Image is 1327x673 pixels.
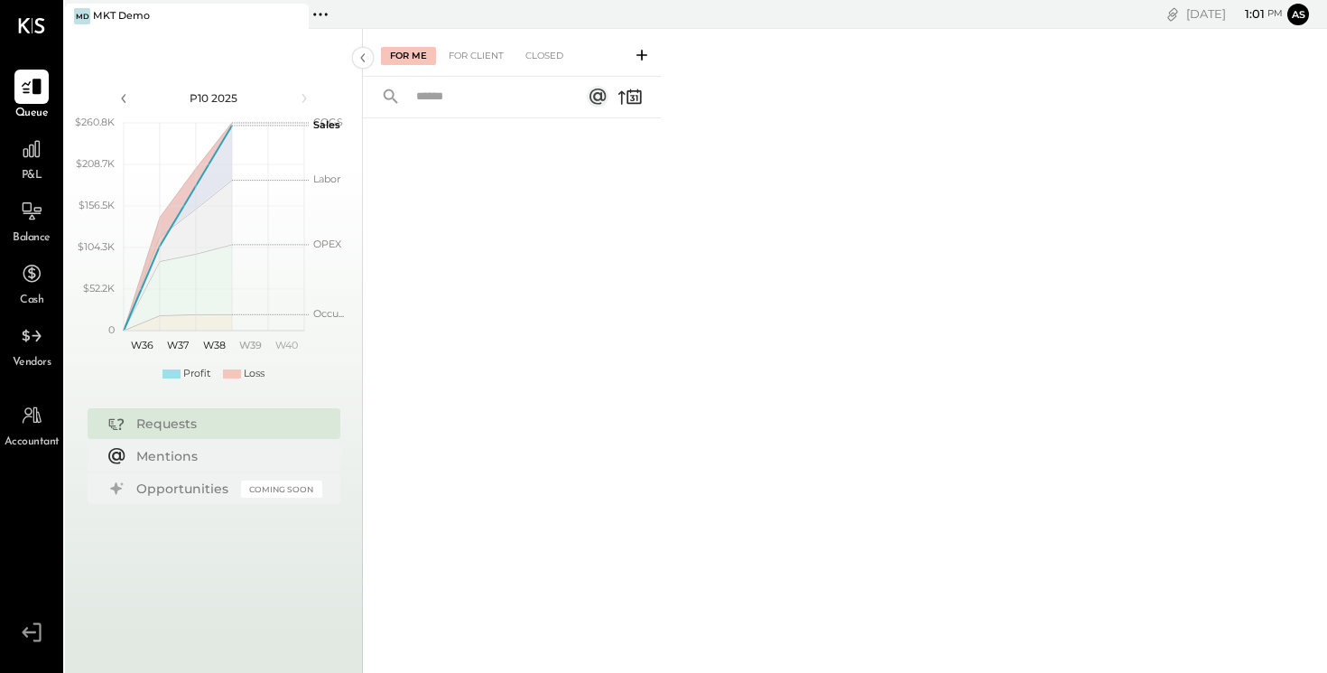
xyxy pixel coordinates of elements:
span: Queue [15,106,49,122]
div: copy link [1164,5,1182,23]
a: Vendors [1,319,62,371]
div: Coming Soon [241,481,322,498]
text: $208.7K [76,157,115,170]
text: W38 [202,339,225,351]
span: P&L [22,168,42,184]
span: Accountant [5,435,60,451]
div: Loss [244,367,264,381]
text: $52.2K [83,282,115,294]
text: Sales [313,118,340,131]
a: Balance [1,194,62,247]
div: For Client [440,47,513,65]
text: Occu... [313,307,344,320]
a: Accountant [1,398,62,451]
a: Cash [1,257,62,309]
text: 0 [108,323,115,336]
text: W37 [167,339,189,351]
div: Requests [136,415,313,433]
span: Vendors [13,355,51,371]
div: Closed [516,47,572,65]
div: Opportunities [136,480,232,498]
text: $260.8K [75,116,115,128]
div: Profit [183,367,210,381]
span: 1 : 01 [1229,5,1265,23]
text: COGS [313,116,343,128]
a: P&L [1,132,62,184]
text: OPEX [313,238,342,250]
span: pm [1267,7,1283,20]
div: For Me [381,47,436,65]
span: Cash [20,293,43,309]
div: P10 2025 [137,90,291,106]
text: W39 [238,339,261,351]
div: Mentions [136,447,313,465]
a: Queue [1,70,62,122]
div: [DATE] [1186,5,1283,23]
div: MKT Demo [93,9,150,23]
text: $156.5K [79,199,115,211]
text: Labor [313,173,340,185]
div: MD [74,8,90,24]
button: as [1287,4,1309,25]
span: Balance [13,230,51,247]
text: $104.3K [78,240,115,253]
text: W36 [130,339,153,351]
text: W40 [274,339,297,351]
